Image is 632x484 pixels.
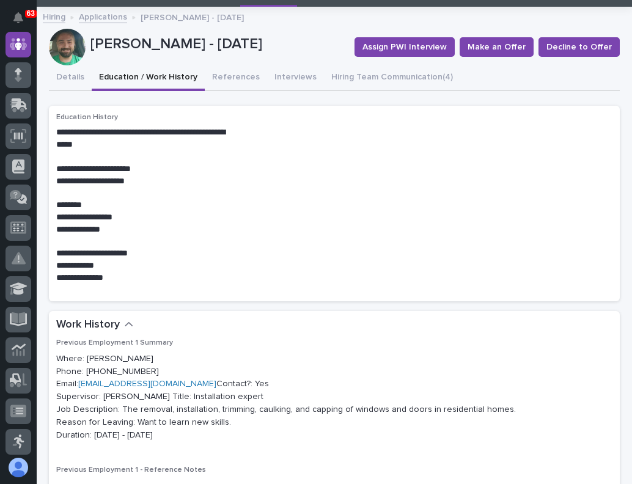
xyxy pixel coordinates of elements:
h2: Work History [56,318,120,332]
button: users-avatar [6,455,31,480]
button: Decline to Offer [538,37,620,57]
span: Previous Employment 1 - Reference Notes [56,466,206,474]
button: Education / Work History [92,65,205,91]
button: Interviews [267,65,324,91]
a: Hiring [43,9,65,23]
span: Make an Offer [468,41,526,53]
span: Assign PWI Interview [362,41,447,53]
div: Notifications63 [15,12,31,32]
p: Where: [PERSON_NAME] Phone: [PHONE_NUMBER] Email: Contact?: Yes Supervisor: [PERSON_NAME] Title: ... [56,353,612,442]
a: Applications [79,9,127,23]
span: Previous Employment 1 Summary [56,339,173,346]
span: Education History [56,114,118,121]
a: [EMAIL_ADDRESS][DOMAIN_NAME] [78,380,216,388]
button: Details [49,65,92,91]
button: Assign PWI Interview [355,37,455,57]
p: 63 [27,9,35,18]
button: Hiring Team Communication (4) [324,65,460,91]
button: Make an Offer [460,37,534,57]
p: [PERSON_NAME] - [DATE] [90,35,345,53]
span: Decline to Offer [546,41,612,53]
p: [PERSON_NAME] - [DATE] [141,10,244,23]
button: Notifications [6,5,31,31]
button: References [205,65,267,91]
button: Work History [56,318,133,332]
